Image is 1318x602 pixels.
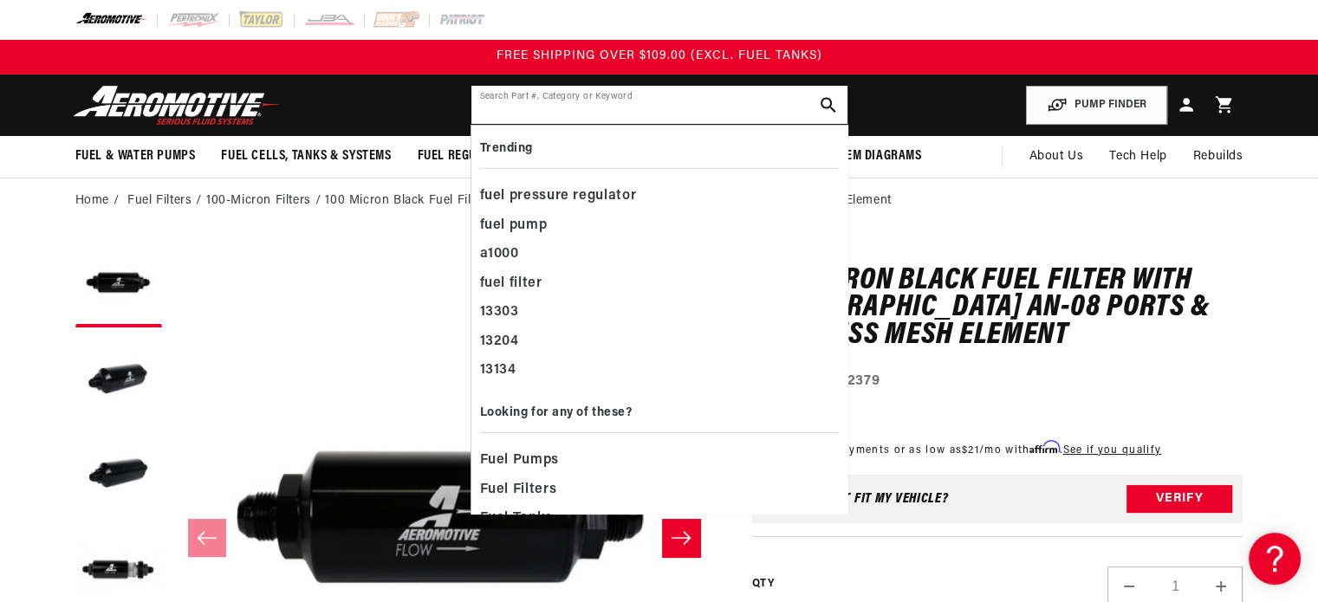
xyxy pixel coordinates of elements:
summary: Tech Help [1096,136,1179,178]
span: Rebuilds [1193,147,1243,166]
span: Fuel Filters [480,478,557,502]
summary: Rebuilds [1180,136,1256,178]
div: a1000 [480,240,839,269]
span: Tech Help [1109,147,1166,166]
span: Fuel Regulators [418,147,519,165]
a: Fuel Filters [127,191,192,210]
button: Load image 2 in gallery view [75,336,162,423]
label: QTY [752,577,774,592]
div: 13303 [480,298,839,327]
summary: Fuel Regulators [405,136,532,177]
p: 4 interest-free payments or as low as /mo with . [752,442,1161,458]
div: 13134 [480,356,839,385]
button: PUMP FINDER [1026,86,1167,125]
span: Affirm [1029,441,1060,454]
span: Fuel Pumps [480,449,559,473]
li: 100-Micron Filters [206,191,325,210]
b: Looking for any of these? [480,406,633,419]
button: Slide left [188,519,226,557]
summary: Fuel & Water Pumps [62,136,209,177]
span: System Diagrams [820,147,922,165]
input: Search by Part Number, Category or Keyword [471,86,847,124]
strong: 12379 [841,374,880,388]
summary: System Diagrams [807,136,935,177]
div: fuel pump [480,211,839,241]
b: Trending [480,142,533,155]
a: Home [75,191,109,210]
div: fuel filter [480,269,839,299]
nav: breadcrumbs [75,191,1243,210]
span: $21 [962,445,979,456]
summary: Fuel Cells, Tanks & Systems [208,136,404,177]
div: Part Number: [752,371,1243,393]
h1: 100 Micron Black Fuel Filter with [DEMOGRAPHIC_DATA] AN-08 Ports & Stainless Mesh Element [752,268,1243,350]
span: FREE SHIPPING OVER $109.00 (EXCL. FUEL TANKS) [497,49,822,62]
div: Does This part fit My vehicle? [763,492,949,506]
a: See if you qualify - Learn more about Affirm Financing (opens in modal) [1063,445,1161,456]
img: Aeromotive [68,85,285,126]
span: About Us [1029,150,1083,163]
span: Fuel Cells, Tanks & Systems [221,147,391,165]
span: Fuel Tanks [480,507,553,531]
button: search button [809,86,847,124]
button: Load image 1 in gallery view [75,241,162,327]
a: About Us [1016,136,1096,178]
button: Load image 3 in gallery view [75,431,162,518]
span: Fuel & Water Pumps [75,147,196,165]
button: Verify [1126,485,1232,513]
li: 100 Micron Black Fuel Filter with [DEMOGRAPHIC_DATA] AN-08 Ports & Stainless Mesh Element [325,191,891,210]
div: fuel pressure regulator [480,182,839,211]
div: 13204 [480,327,839,357]
button: Slide right [662,519,700,557]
